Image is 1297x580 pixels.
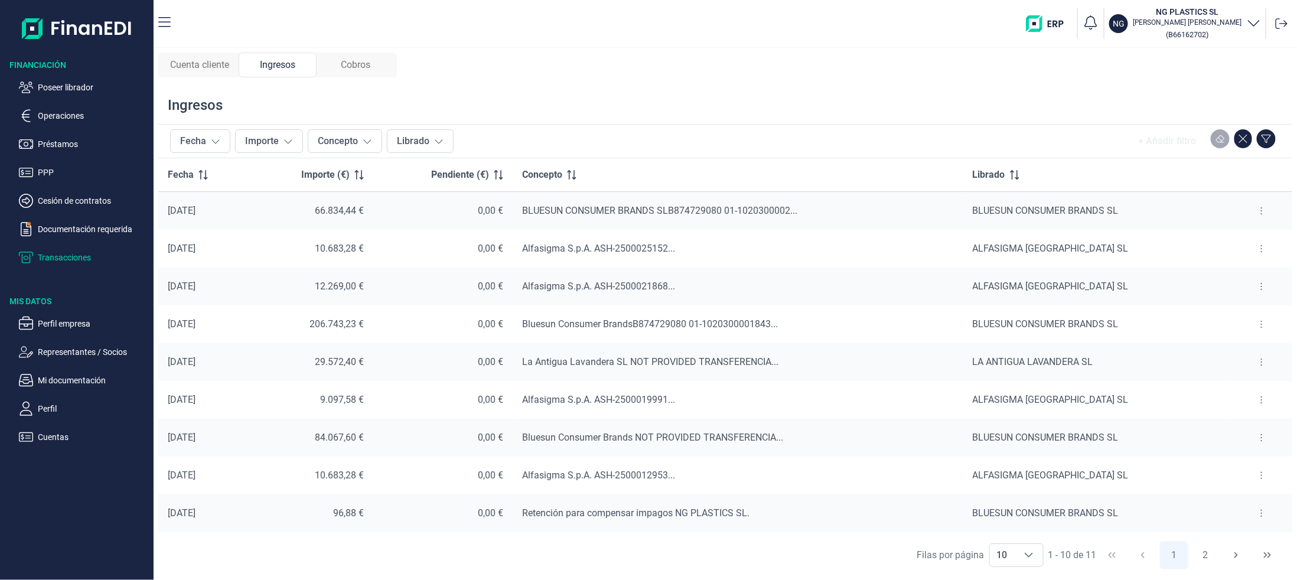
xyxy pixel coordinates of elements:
[38,250,149,265] p: Transacciones
[19,430,149,444] button: Cuentas
[1133,18,1242,27] p: [PERSON_NAME] [PERSON_NAME]
[383,281,503,292] div: 0,00 €
[973,356,1093,367] span: LA ANTIGUA LAVANDERA SL
[258,281,364,292] div: 12.269,00 €
[973,394,1129,405] span: ALFASIGMA [GEOGRAPHIC_DATA] SL
[383,394,503,406] div: 0,00 €
[522,470,675,481] span: Alfasigma S.p.A. ASH-2500012953...
[19,109,149,123] button: Operaciones
[1191,541,1220,569] button: Page 2
[168,281,239,292] div: [DATE]
[973,243,1129,254] span: ALFASIGMA [GEOGRAPHIC_DATA] SL
[522,205,797,216] span: BLUESUN CONSUMER BRANDS SLB874729080 01-1020300002...
[168,243,239,255] div: [DATE]
[258,356,364,368] div: 29.572,40 €
[1015,544,1043,566] div: Choose
[1098,541,1126,569] button: First Page
[258,432,364,444] div: 84.067,60 €
[38,430,149,444] p: Cuentas
[239,53,317,77] div: Ingresos
[258,318,364,330] div: 206.743,23 €
[38,165,149,180] p: PPP
[1166,30,1209,39] small: Copiar cif
[973,168,1005,182] span: Librado
[1129,541,1157,569] button: Previous Page
[973,432,1119,443] span: BLUESUN CONSUMER BRANDS SL
[19,250,149,265] button: Transacciones
[522,394,675,405] span: Alfasigma S.p.A. ASH-2500019991...
[383,432,503,444] div: 0,00 €
[973,470,1129,481] span: ALFASIGMA [GEOGRAPHIC_DATA] SL
[522,168,562,182] span: Concepto
[168,168,194,182] span: Fecha
[170,129,230,153] button: Fecha
[38,137,149,151] p: Préstamos
[19,402,149,416] button: Perfil
[1109,6,1261,41] button: NGNG PLASTICS SL[PERSON_NAME] [PERSON_NAME](B66162702)
[19,194,149,208] button: Cesión de contratos
[168,394,239,406] div: [DATE]
[19,222,149,236] button: Documentación requerida
[161,53,239,77] div: Cuenta cliente
[168,507,239,519] div: [DATE]
[19,345,149,359] button: Representantes / Socios
[168,318,239,330] div: [DATE]
[168,432,239,444] div: [DATE]
[990,544,1015,566] span: 10
[973,281,1129,292] span: ALFASIGMA [GEOGRAPHIC_DATA] SL
[1113,18,1125,30] p: NG
[973,318,1119,330] span: BLUESUN CONSUMER BRANDS SL
[38,317,149,331] p: Perfil empresa
[383,205,503,217] div: 0,00 €
[341,58,370,72] span: Cobros
[522,281,675,292] span: Alfasigma S.p.A. ASH-2500021868...
[1133,6,1242,18] h3: NG PLASTICS SL
[973,205,1119,216] span: BLUESUN CONSUMER BRANDS SL
[522,243,675,254] span: Alfasigma S.p.A. ASH-2500025152...
[308,129,382,153] button: Concepto
[168,96,223,115] div: Ingresos
[1026,15,1073,32] img: erp
[1222,541,1250,569] button: Next Page
[38,194,149,208] p: Cesión de contratos
[387,129,454,153] button: Librado
[522,356,778,367] span: La Antigua Lavandera SL NOT PROVIDED TRANSFERENCIA...
[38,402,149,416] p: Perfil
[168,205,239,217] div: [DATE]
[19,317,149,331] button: Perfil empresa
[383,507,503,519] div: 0,00 €
[258,243,364,255] div: 10.683,28 €
[383,243,503,255] div: 0,00 €
[38,345,149,359] p: Representantes / Socios
[258,394,364,406] div: 9.097,58 €
[431,168,489,182] span: Pendiente (€)
[258,507,364,519] div: 96,88 €
[38,373,149,387] p: Mi documentación
[19,137,149,151] button: Préstamos
[383,356,503,368] div: 0,00 €
[1048,550,1097,560] span: 1 - 10 de 11
[301,168,350,182] span: Importe (€)
[383,318,503,330] div: 0,00 €
[19,373,149,387] button: Mi documentación
[38,109,149,123] p: Operaciones
[22,9,132,47] img: Logo de aplicación
[170,58,229,72] span: Cuenta cliente
[1253,541,1282,569] button: Last Page
[258,470,364,481] div: 10.683,28 €
[317,53,395,77] div: Cobros
[19,80,149,95] button: Poseer librador
[235,129,303,153] button: Importe
[168,356,239,368] div: [DATE]
[973,507,1119,519] span: BLUESUN CONSUMER BRANDS SL
[1160,541,1188,569] button: Page 1
[917,548,985,562] div: Filas por página
[38,222,149,236] p: Documentación requerida
[522,318,778,330] span: Bluesun Consumer BrandsB874729080 01-1020300001843...
[260,58,295,72] span: Ingresos
[38,80,149,95] p: Poseer librador
[383,470,503,481] div: 0,00 €
[258,205,364,217] div: 66.834,44 €
[168,470,239,481] div: [DATE]
[522,507,749,519] span: Retención para compensar impagos NG PLASTICS SL.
